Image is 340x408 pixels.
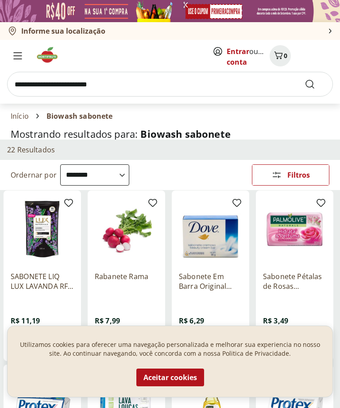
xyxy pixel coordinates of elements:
[46,112,113,120] span: Biowash sabonete
[7,145,55,155] h2: 22 Resultados
[11,128,329,140] h1: Mostrando resultados para:
[136,369,204,386] button: Aceitar cookies
[179,272,242,291] a: Sabonete Em Barra Original Dove Caixa 90G
[7,45,28,66] button: Menu
[95,316,120,326] span: R$ 7,99
[179,316,204,326] span: R$ 6,29
[284,51,287,60] span: 0
[179,198,242,261] img: Sabonete Em Barra Original Dove Caixa 90G
[263,316,288,326] span: R$ 3,49
[140,127,231,140] span: Biowash sabonete
[11,272,74,291] a: SABONETE LIQ LUX LAVANDA RF 200ML
[35,46,65,64] img: Hortifruti
[11,316,40,326] span: R$ 11,19
[18,340,322,358] p: Utilizamos cookies para oferecer uma navegação personalizada e melhorar sua experiencia no nosso ...
[227,47,249,56] a: Entrar
[271,170,282,180] svg: Abrir Filtros
[11,198,74,261] img: SABONETE LIQ LUX LAVANDA RF 200ML
[263,198,326,261] img: Sabonete Pétalas de Rosas Palmolive 85g
[7,72,333,97] input: search
[95,198,158,261] img: Rabanete Rama
[21,26,105,36] b: Informe sua localização
[11,170,57,180] label: Ordernar por
[305,79,326,89] button: Submit Search
[95,272,158,291] a: Rabanete Rama
[287,171,310,179] span: Filtros
[263,272,326,291] a: Sabonete Pétalas de Rosas Palmolive 85g
[270,45,291,66] button: Carrinho
[252,164,329,186] button: Filtros
[11,112,29,120] a: Início
[227,46,266,67] span: ou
